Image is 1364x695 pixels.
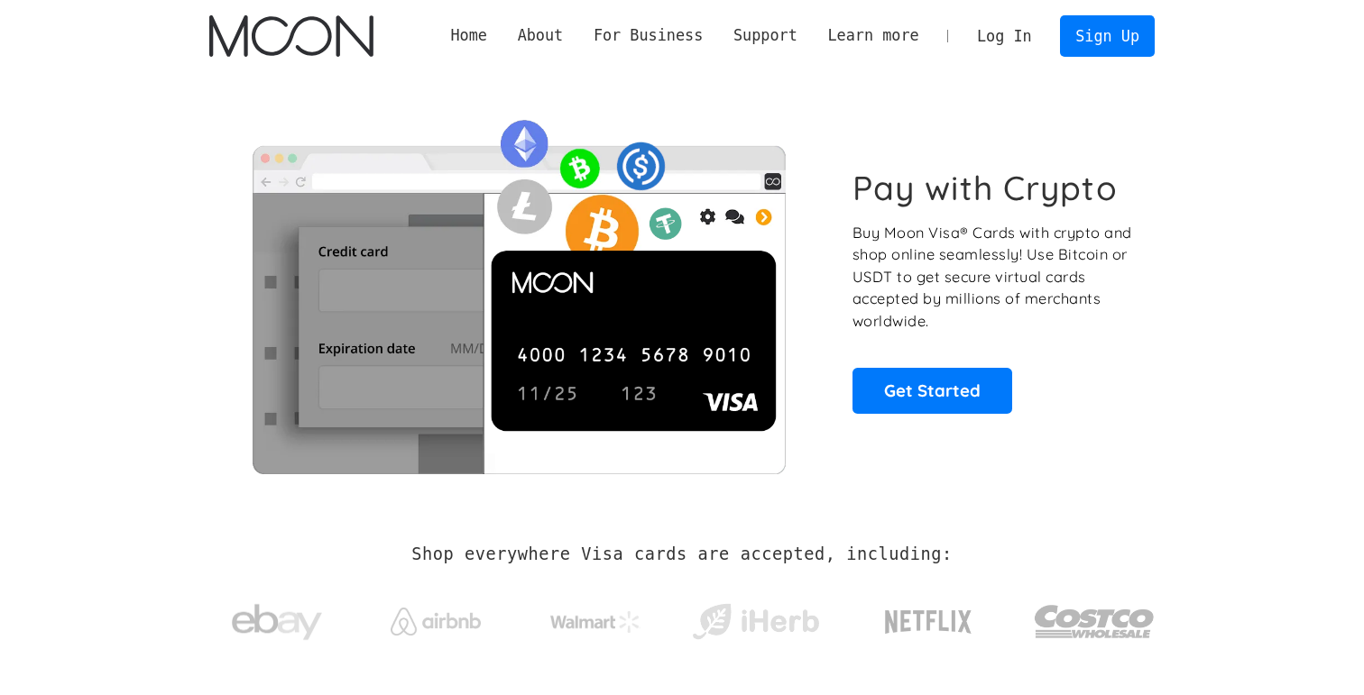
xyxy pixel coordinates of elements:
div: About [502,24,578,47]
img: ebay [232,594,322,651]
img: Netflix [883,599,973,645]
a: Airbnb [369,590,503,645]
div: Learn more [827,24,918,47]
a: Home [436,24,502,47]
img: iHerb [688,599,823,645]
a: iHerb [688,581,823,654]
div: For Business [578,24,718,47]
a: home [209,15,373,57]
a: Costco [1034,570,1155,664]
a: ebay [209,576,344,660]
h2: Shop everywhere Visa cards are accepted, including: [411,544,952,564]
img: Moon Cards let you spend your crypto anywhere Visa is accepted. [209,107,827,473]
a: Get Started [852,368,1012,413]
a: Log In [962,16,1046,56]
img: Moon Logo [209,15,373,57]
img: Costco [1034,588,1155,655]
div: Learn more [813,24,935,47]
div: For Business [594,24,703,47]
h1: Pay with Crypto [852,168,1118,208]
div: About [518,24,564,47]
img: Airbnb [391,608,481,636]
img: Walmart [550,611,641,633]
a: Walmart [529,593,663,642]
a: Netflix [848,581,1009,654]
p: Buy Moon Visa® Cards with crypto and shop online seamlessly! Use Bitcoin or USDT to get secure vi... [852,222,1135,333]
a: Sign Up [1060,15,1154,56]
div: Support [733,24,797,47]
div: Support [718,24,812,47]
